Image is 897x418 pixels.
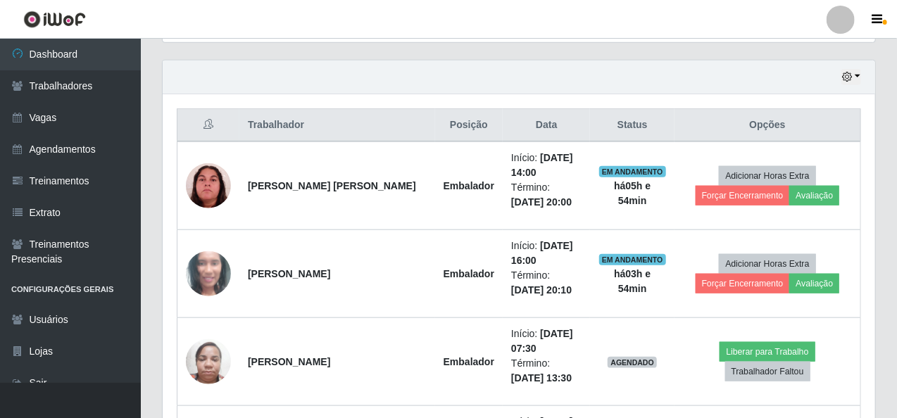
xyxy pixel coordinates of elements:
th: Status [590,109,675,142]
img: 1750360677294.jpeg [186,163,231,208]
span: AGENDADO [608,357,657,368]
time: [DATE] 20:00 [511,196,572,208]
strong: há 03 h e 54 min [614,268,651,294]
th: Opções [675,109,860,142]
li: Início: [511,151,582,180]
strong: [PERSON_NAME] [248,356,330,367]
time: [DATE] 20:10 [511,284,572,296]
button: Liberar para Trabalho [720,342,815,362]
strong: [PERSON_NAME] [PERSON_NAME] [248,180,416,191]
time: [DATE] 13:30 [511,372,572,384]
button: Avaliação [789,186,839,205]
strong: Embalador [444,180,494,191]
span: EM ANDAMENTO [599,254,666,265]
button: Forçar Encerramento [696,274,790,293]
li: Término: [511,180,582,210]
time: [DATE] 14:00 [511,152,573,178]
time: [DATE] 07:30 [511,328,573,354]
th: Trabalhador [239,109,435,142]
time: [DATE] 16:00 [511,240,573,266]
button: Forçar Encerramento [696,186,790,205]
strong: [PERSON_NAME] [248,268,330,279]
button: Trabalhador Faltou [725,362,810,381]
button: Adicionar Horas Extra [719,254,815,274]
strong: Embalador [444,356,494,367]
th: Posição [435,109,503,142]
img: 1679007643692.jpeg [186,227,231,320]
li: Término: [511,268,582,298]
li: Início: [511,239,582,268]
li: Término: [511,356,582,386]
img: CoreUI Logo [23,11,86,28]
span: EM ANDAMENTO [599,166,666,177]
li: Início: [511,327,582,356]
button: Avaliação [789,274,839,293]
strong: Embalador [444,268,494,279]
th: Data [503,109,590,142]
img: 1678404349838.jpeg [186,331,231,391]
button: Adicionar Horas Extra [719,166,815,186]
strong: há 05 h e 54 min [614,180,651,206]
